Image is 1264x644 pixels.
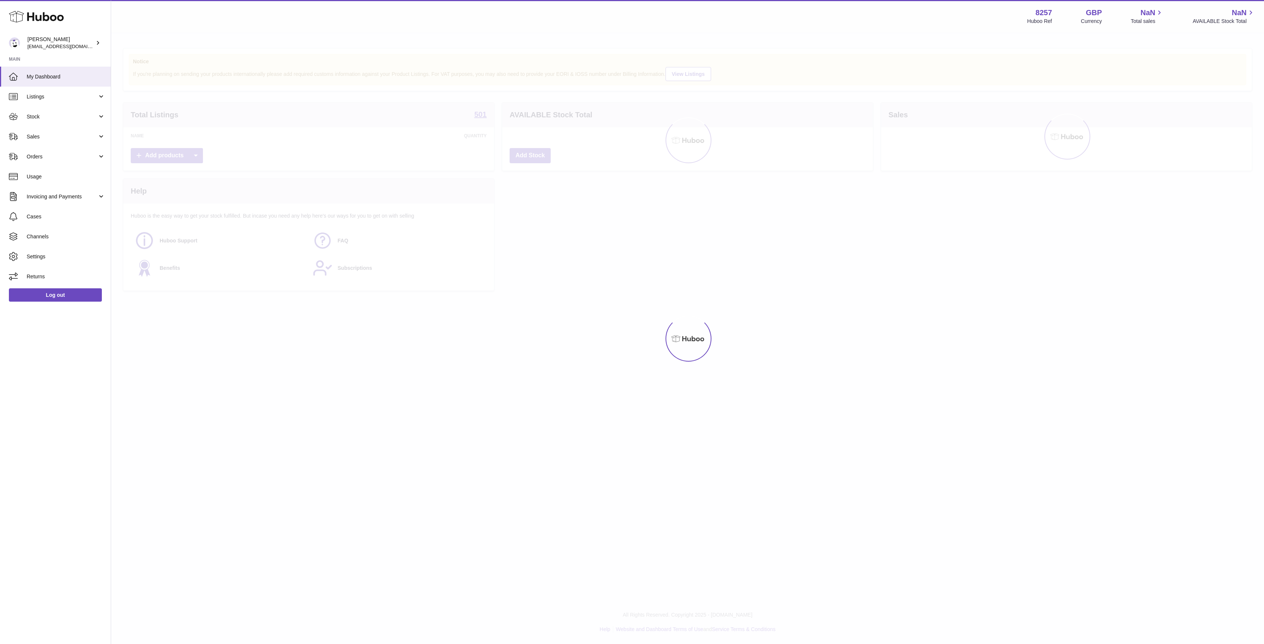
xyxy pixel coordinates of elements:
span: Returns [27,273,105,280]
a: Log out [9,288,102,302]
strong: GBP [1086,8,1102,18]
div: [PERSON_NAME] [27,36,94,50]
div: Currency [1081,18,1102,25]
a: NaN Total sales [1131,8,1164,25]
span: Sales [27,133,97,140]
div: Huboo Ref [1027,18,1052,25]
span: [EMAIL_ADDRESS][DOMAIN_NAME] [27,43,109,49]
img: don@skinsgolf.com [9,37,20,48]
span: Invoicing and Payments [27,193,97,200]
span: NaN [1232,8,1247,18]
span: Channels [27,233,105,240]
span: Total sales [1131,18,1164,25]
span: Cases [27,213,105,220]
strong: 8257 [1035,8,1052,18]
span: NaN [1140,8,1155,18]
span: Listings [27,93,97,100]
span: Settings [27,253,105,260]
span: My Dashboard [27,73,105,80]
a: NaN AVAILABLE Stock Total [1193,8,1255,25]
span: AVAILABLE Stock Total [1193,18,1255,25]
span: Orders [27,153,97,160]
span: Usage [27,173,105,180]
span: Stock [27,113,97,120]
